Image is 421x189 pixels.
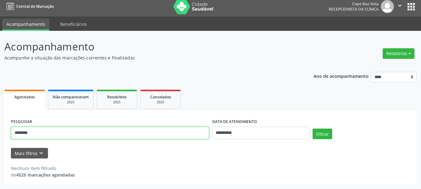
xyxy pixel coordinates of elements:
i: keyboard_arrow_down [38,150,45,157]
span: Recepcionista da clínica [329,7,379,12]
span: Central de Marcação [16,4,54,9]
button: Mais filtroskeyboard_arrow_down [11,148,48,159]
span: Resolvidos [107,94,127,100]
div: de [11,172,75,178]
button: Relatórios [383,48,414,59]
button: Filtrar [313,129,332,139]
span: Não compareceram [53,94,89,100]
span: Agendados [14,94,35,100]
p: Ano de acompanhamento [313,72,369,80]
span: Cancelados [150,94,171,100]
div: 2025 [145,100,176,105]
a: Acompanhamento [2,19,49,31]
label: DATA DE ATENDIMENTO [212,117,257,127]
div: Nenhum item filtrado [11,165,75,172]
div: 2025 [101,100,132,105]
button: apps [406,1,417,12]
a: Beneficiários [56,19,91,30]
a: Central de Marcação [4,1,54,12]
p: Acompanhamento [4,39,293,54]
div: 2025 [53,100,89,105]
strong: 4525 marcações agendadas [16,172,75,178]
div: Cope Boa Vista [329,1,379,7]
p: Acompanhe a situação das marcações correntes e finalizadas [4,54,293,61]
label: PESQUISAR [11,117,32,127]
i:  [396,2,403,9]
